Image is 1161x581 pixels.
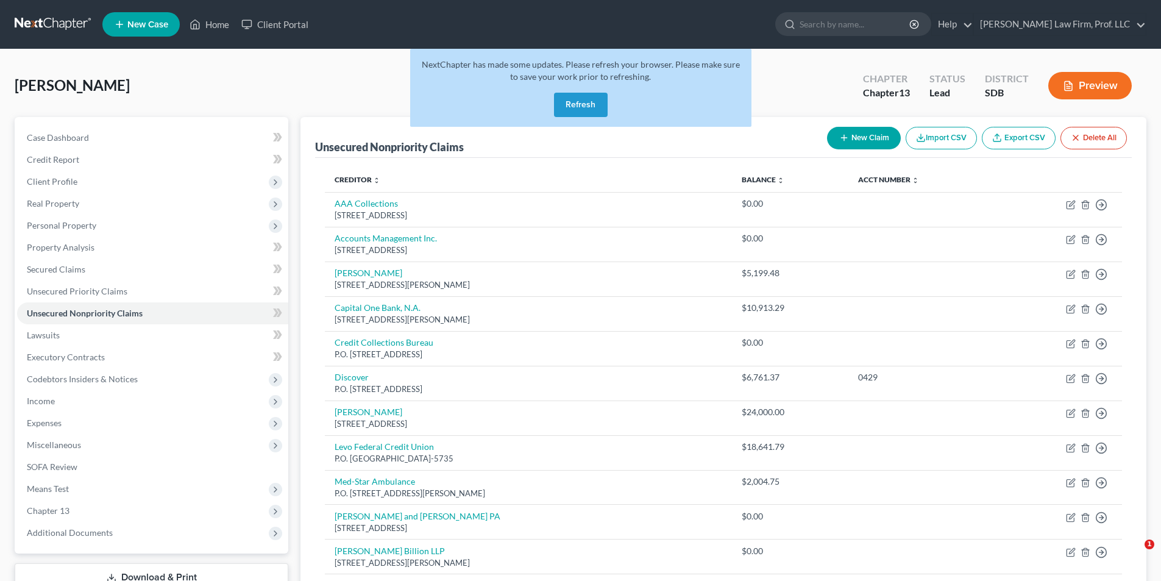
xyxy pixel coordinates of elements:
span: Unsecured Nonpriority Claims [27,308,143,318]
div: P.O. [STREET_ADDRESS] [335,349,722,360]
button: Delete All [1060,127,1127,149]
a: Secured Claims [17,258,288,280]
div: $0.00 [742,232,839,244]
button: Preview [1048,72,1132,99]
div: [STREET_ADDRESS][PERSON_NAME] [335,557,722,569]
a: [PERSON_NAME] Law Firm, Prof. LLC [974,13,1146,35]
span: Client Profile [27,176,77,187]
a: Executory Contracts [17,346,288,368]
div: $2,004.75 [742,476,839,488]
button: Refresh [554,93,608,117]
a: [PERSON_NAME] [335,268,402,278]
div: [STREET_ADDRESS][PERSON_NAME] [335,314,722,326]
span: Miscellaneous [27,440,81,450]
a: [PERSON_NAME] and [PERSON_NAME] PA [335,511,500,521]
a: Case Dashboard [17,127,288,149]
a: Med-Star Ambulance [335,476,415,487]
a: Accounts Management Inc. [335,233,437,243]
i: unfold_more [777,177,784,184]
div: P.O. [STREET_ADDRESS] [335,383,722,395]
span: SOFA Review [27,462,77,472]
a: Unsecured Nonpriority Claims [17,302,288,324]
div: Chapter [863,72,910,86]
div: $18,641.79 [742,441,839,453]
a: Levo Federal Credit Union [335,441,434,452]
span: Additional Documents [27,527,113,538]
div: P.O. [STREET_ADDRESS][PERSON_NAME] [335,488,722,499]
a: Discover [335,372,369,382]
span: Case Dashboard [27,132,89,143]
div: [STREET_ADDRESS] [335,210,722,221]
span: New Case [127,20,168,29]
div: $24,000.00 [742,406,839,418]
span: NextChapter has made some updates. Please refresh your browser. Please make sure to save your wor... [422,59,740,82]
span: 13 [899,87,910,98]
div: P.O. [GEOGRAPHIC_DATA]-5735 [335,453,722,465]
div: 0429 [858,371,989,383]
span: [PERSON_NAME] [15,76,130,94]
span: 1 [1145,540,1154,549]
span: Property Analysis [27,242,94,252]
span: Secured Claims [27,264,85,274]
button: New Claim [827,127,901,149]
a: Balance unfold_more [742,175,784,184]
span: Credit Report [27,154,79,165]
a: Home [183,13,235,35]
a: Creditor unfold_more [335,175,380,184]
a: [PERSON_NAME] [335,407,402,417]
div: [STREET_ADDRESS][PERSON_NAME] [335,279,722,291]
span: Means Test [27,483,69,494]
a: SOFA Review [17,456,288,478]
div: Chapter [863,86,910,100]
span: Personal Property [27,220,96,230]
div: $0.00 [742,510,839,522]
i: unfold_more [373,177,380,184]
a: Capital One Bank, N.A. [335,302,421,313]
a: Help [932,13,973,35]
a: Lawsuits [17,324,288,346]
input: Search by name... [800,13,911,35]
a: Property Analysis [17,237,288,258]
a: Credit Report [17,149,288,171]
iframe: Intercom live chat [1120,540,1149,569]
div: SDB [985,86,1029,100]
div: District [985,72,1029,86]
a: Credit Collections Bureau [335,337,433,348]
div: $0.00 [742,545,839,557]
div: Status [929,72,965,86]
div: [STREET_ADDRESS] [335,522,722,534]
div: $0.00 [742,198,839,210]
span: Chapter 13 [27,505,69,516]
span: Executory Contracts [27,352,105,362]
a: Unsecured Priority Claims [17,280,288,302]
span: Codebtors Insiders & Notices [27,374,138,384]
a: Export CSV [982,127,1056,149]
div: $5,199.48 [742,267,839,279]
span: Income [27,396,55,406]
div: Lead [929,86,965,100]
div: $10,913.29 [742,302,839,314]
div: [STREET_ADDRESS] [335,418,722,430]
a: Client Portal [235,13,314,35]
a: [PERSON_NAME] Billion LLP [335,546,445,556]
span: Unsecured Priority Claims [27,286,127,296]
span: Lawsuits [27,330,60,340]
div: Unsecured Nonpriority Claims [315,140,464,154]
button: Import CSV [906,127,977,149]
div: $0.00 [742,337,839,349]
a: Acct Number unfold_more [858,175,919,184]
div: $6,761.37 [742,371,839,383]
div: [STREET_ADDRESS] [335,244,722,256]
i: unfold_more [912,177,919,184]
span: Expenses [27,418,62,428]
span: Real Property [27,198,79,209]
a: AAA Collections [335,198,398,209]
